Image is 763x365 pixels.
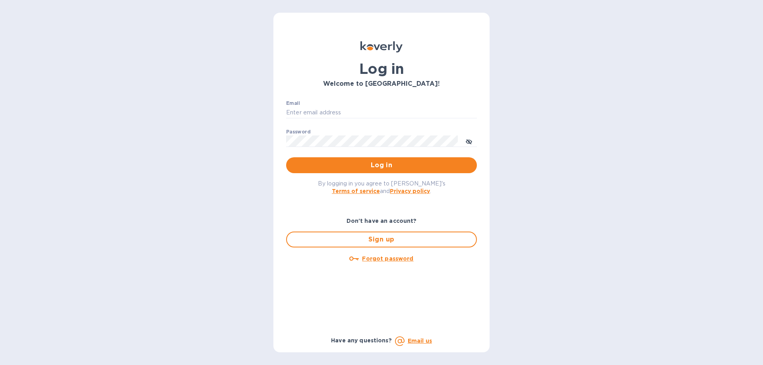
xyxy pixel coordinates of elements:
[286,157,477,173] button: Log in
[362,255,413,262] u: Forgot password
[360,41,403,52] img: Koverly
[286,60,477,77] h1: Log in
[461,133,477,149] button: toggle password visibility
[293,235,470,244] span: Sign up
[318,180,445,194] span: By logging in you agree to [PERSON_NAME]'s and .
[286,129,310,134] label: Password
[286,107,477,119] input: Enter email address
[347,218,417,224] b: Don't have an account?
[408,338,432,344] a: Email us
[292,160,471,170] span: Log in
[331,337,392,344] b: Have any questions?
[390,188,430,194] a: Privacy policy
[332,188,380,194] a: Terms of service
[286,101,300,106] label: Email
[286,80,477,88] h3: Welcome to [GEOGRAPHIC_DATA]!
[286,232,477,247] button: Sign up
